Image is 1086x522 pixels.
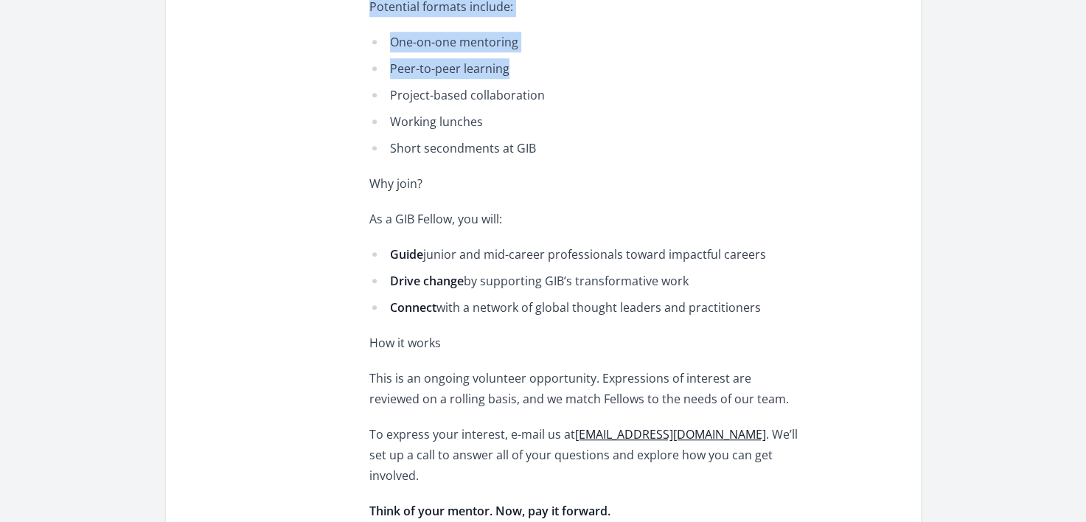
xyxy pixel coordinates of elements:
li: One-on-one mentoring [369,32,801,52]
li: junior and mid-career professionals toward impactful careers [369,244,801,265]
li: Short secondments at GIB [369,138,801,159]
p: To express your interest, e-mail us at . We’ll set up a call to answer all of your questions and ... [369,424,801,486]
li: by supporting GIB’s transformative work [369,271,801,291]
p: As a GIB Fellow, you will: [369,209,801,229]
strong: Guide [390,246,423,262]
strong: Think of your mentor. Now, pay it forward. [369,503,610,519]
li: Peer-to-peer learning [369,58,801,79]
strong: Drive change [390,273,464,289]
a: [EMAIL_ADDRESS][DOMAIN_NAME] [575,426,766,442]
li: Project-based collaboration [369,85,801,105]
p: This is an ongoing volunteer opportunity. Expressions of interest are reviewed on a rolling basis... [369,368,801,409]
li: Working lunches [369,111,801,132]
p: How it works [369,333,801,353]
p: Why join? [369,173,801,194]
li: with a network of global thought leaders and practitioners [369,297,801,318]
strong: Connect [390,299,436,316]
